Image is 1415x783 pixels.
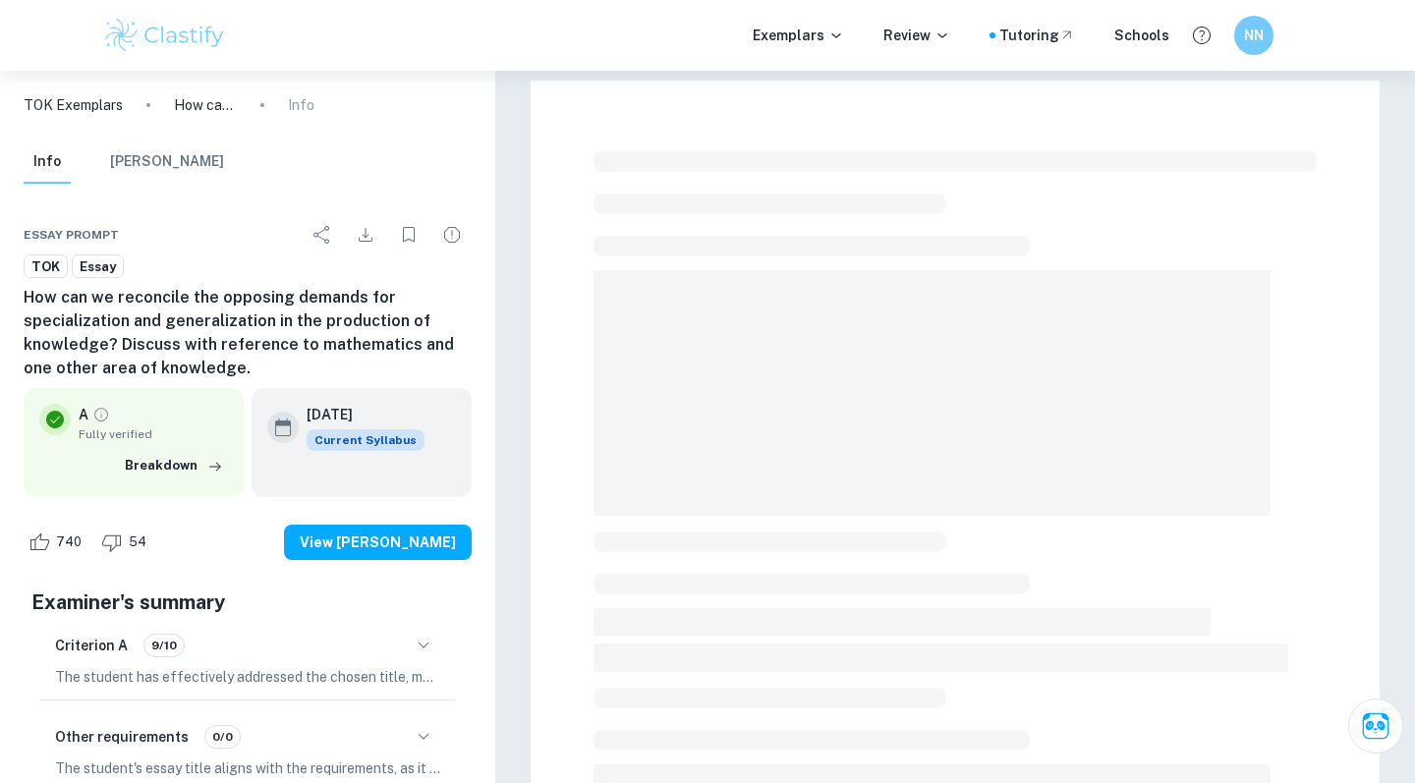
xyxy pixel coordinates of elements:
[883,25,950,46] p: Review
[1234,16,1273,55] button: NN
[288,94,314,116] p: Info
[307,429,424,451] span: Current Syllabus
[55,726,189,748] h6: Other requirements
[432,215,472,254] div: Report issue
[25,257,67,277] span: TOK
[118,532,157,552] span: 54
[1185,19,1218,52] button: Help and Feedback
[24,286,472,380] h6: How can we reconcile the opposing demands for specialization and generalization in the production...
[307,429,424,451] div: This exemplar is based on the current syllabus. Feel free to refer to it for inspiration/ideas wh...
[1114,25,1169,46] a: Schools
[55,757,440,779] p: The student's essay title aligns with the requirements, as it is one of the 6 essays released by ...
[24,140,71,184] button: Info
[45,532,92,552] span: 740
[120,451,228,480] button: Breakdown
[55,635,128,656] h6: Criterion A
[79,404,88,425] p: A
[753,25,844,46] p: Exemplars
[307,404,409,425] h6: [DATE]
[72,254,124,279] a: Essay
[102,16,227,55] img: Clastify logo
[999,25,1075,46] a: Tutoring
[346,215,385,254] div: Download
[55,666,440,688] p: The student has effectively addressed the chosen title, maintaining a sustained focus on the reco...
[31,587,464,617] h5: Examiner's summary
[174,94,237,116] p: How can we reconcile the opposing demands for specialization and generalization in the production...
[1243,25,1266,46] h6: NN
[92,406,110,423] a: Grade fully verified
[24,254,68,279] a: TOK
[284,525,472,560] button: View [PERSON_NAME]
[144,637,184,654] span: 9/10
[205,728,240,746] span: 0/0
[73,257,123,277] span: Essay
[303,215,342,254] div: Share
[24,226,119,244] span: Essay prompt
[79,425,228,443] span: Fully verified
[24,94,123,116] a: TOK Exemplars
[389,215,428,254] div: Bookmark
[24,527,92,558] div: Like
[110,140,224,184] button: [PERSON_NAME]
[96,527,157,558] div: Dislike
[1348,699,1403,754] button: Ask Clai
